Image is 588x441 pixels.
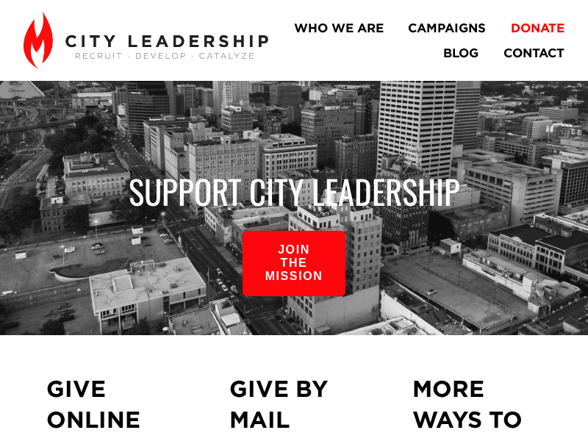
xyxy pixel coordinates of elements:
[243,231,345,296] a: join the mission
[129,167,460,215] span: Support City Leadership
[408,15,486,40] a: CAMPAIGNS
[294,15,384,40] a: WHO WE ARE
[46,373,176,434] h2: Give online
[511,15,564,40] a: DONATE
[443,40,478,65] a: BLOG
[24,12,268,69] img: City Leadership - Recruit. Develop. Catalyze.
[503,40,564,65] a: CONTACT
[229,373,359,434] h2: Give By Mail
